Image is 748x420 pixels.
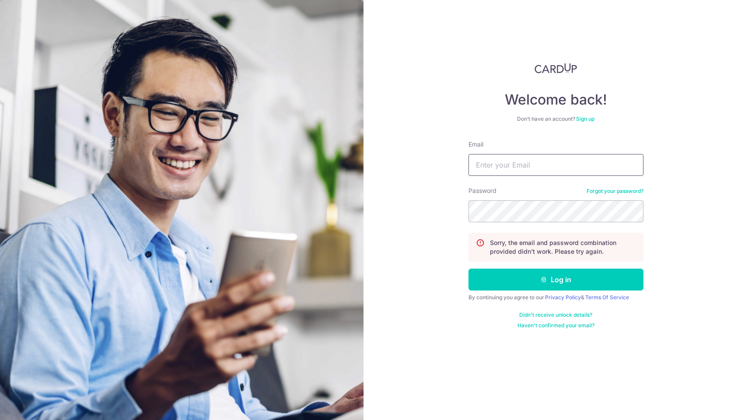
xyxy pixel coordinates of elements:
label: Password [468,186,496,195]
a: Forgot your password? [587,188,643,195]
div: By continuing you agree to our & [468,294,643,301]
h4: Welcome back! [468,91,643,108]
a: Sign up [576,115,594,122]
a: Privacy Policy [545,294,581,301]
div: Don’t have an account? [468,115,643,122]
p: Sorry, the email and password combination provided didn't work. Please try again. [490,238,636,256]
label: Email [468,140,483,149]
a: Haven't confirmed your email? [517,322,594,329]
a: Terms Of Service [585,294,629,301]
button: Log in [468,269,643,290]
input: Enter your Email [468,154,643,176]
a: Didn't receive unlock details? [519,311,592,318]
img: CardUp Logo [535,63,577,73]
